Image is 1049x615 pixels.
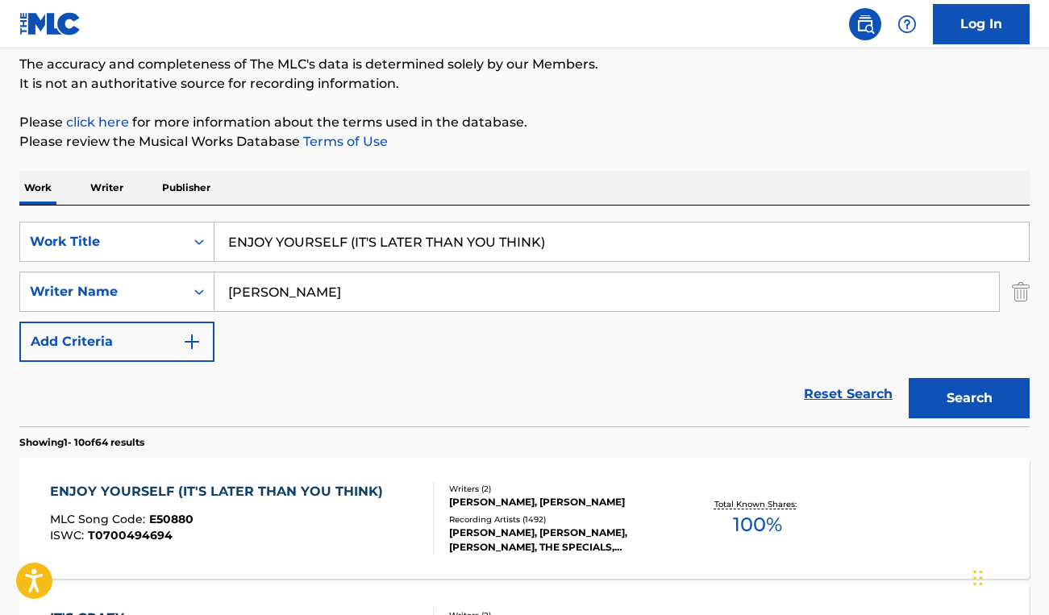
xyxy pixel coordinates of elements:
[891,8,923,40] div: Help
[733,510,782,539] span: 100 %
[50,512,149,526] span: MLC Song Code :
[897,15,917,34] img: help
[855,15,875,34] img: search
[50,482,391,501] div: ENJOY YOURSELF (IT'S LATER THAN YOU THINK)
[19,171,56,205] p: Work
[19,322,214,362] button: Add Criteria
[449,513,674,526] div: Recording Artists ( 1492 )
[30,232,175,251] div: Work Title
[714,498,801,510] p: Total Known Shares:
[973,554,983,602] div: Drag
[149,512,194,526] span: E50880
[19,55,1030,74] p: The accuracy and completeness of The MLC's data is determined solely by our Members.
[1012,272,1030,312] img: Delete Criterion
[85,171,128,205] p: Writer
[157,171,215,205] p: Publisher
[19,435,144,450] p: Showing 1 - 10 of 64 results
[449,483,674,495] div: Writers ( 2 )
[909,378,1030,418] button: Search
[933,4,1030,44] a: Log In
[849,8,881,40] a: Public Search
[88,528,173,542] span: T0700494694
[968,538,1049,615] iframe: Chat Widget
[19,458,1030,579] a: ENJOY YOURSELF (IT'S LATER THAN YOU THINK)MLC Song Code:E50880ISWC:T0700494694Writers (2)[PERSON_...
[19,132,1030,152] p: Please review the Musical Works Database
[449,495,674,509] div: [PERSON_NAME], [PERSON_NAME]
[796,376,901,412] a: Reset Search
[449,526,674,555] div: [PERSON_NAME], [PERSON_NAME], [PERSON_NAME], THE SPECIALS, [PERSON_NAME]
[19,113,1030,132] p: Please for more information about the terms used in the database.
[50,528,88,542] span: ISWC :
[66,114,129,130] a: click here
[19,74,1030,93] p: It is not an authoritative source for recording information.
[182,332,202,351] img: 9d2ae6d4665cec9f34b9.svg
[19,222,1030,426] form: Search Form
[300,134,388,149] a: Terms of Use
[30,282,175,301] div: Writer Name
[19,12,81,35] img: MLC Logo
